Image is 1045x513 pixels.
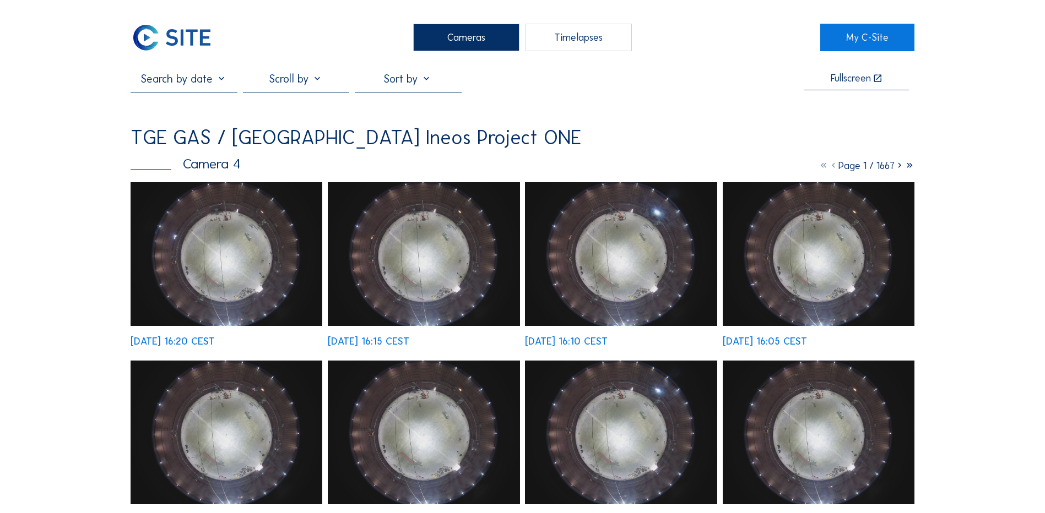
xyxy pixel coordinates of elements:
a: C-SITE Logo [131,24,225,51]
div: Timelapses [526,24,632,51]
img: image_53587348 [525,182,717,326]
img: image_53587057 [131,361,322,504]
img: image_53586818 [525,361,717,504]
span: Page 1 / 1667 [838,160,895,172]
img: C-SITE Logo [131,24,213,51]
img: image_53587204 [723,182,914,326]
div: Fullscreen [831,73,871,84]
div: Cameras [413,24,519,51]
div: [DATE] 16:15 CEST [328,336,409,346]
img: image_53587572 [131,182,322,326]
div: TGE GAS / [GEOGRAPHIC_DATA] Ineos Project ONE [131,128,581,148]
div: [DATE] 16:10 CEST [525,336,608,346]
img: image_53586898 [328,361,519,504]
div: Camera 4 [131,157,241,171]
a: My C-Site [820,24,914,51]
img: image_53587489 [328,182,519,326]
img: image_53586668 [723,361,914,504]
div: [DATE] 16:20 CEST [131,336,215,346]
input: Search by date 󰅀 [131,72,237,85]
div: [DATE] 16:05 CEST [723,336,807,346]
